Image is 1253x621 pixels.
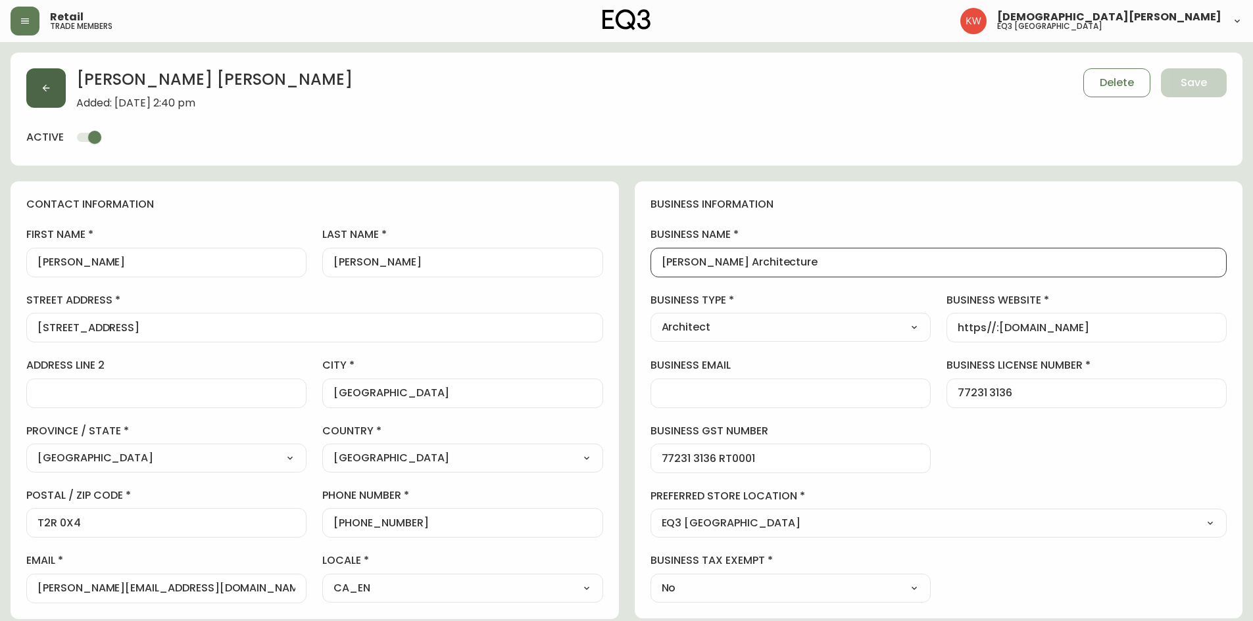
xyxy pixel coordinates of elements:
label: business gst number [651,424,931,438]
label: postal / zip code [26,488,307,503]
button: Delete [1083,68,1150,97]
label: phone number [322,488,602,503]
img: f33162b67396b0982c40ce2a87247151 [960,8,987,34]
label: preferred store location [651,489,1227,503]
label: city [322,358,602,373]
label: last name [322,227,602,242]
label: business email [651,358,931,373]
label: address line 2 [26,358,307,373]
label: street address [26,293,603,308]
h5: trade members [50,22,112,30]
label: business license number [946,358,1227,373]
label: business type [651,293,931,308]
label: country [322,424,602,438]
input: https://www.designshop.com [958,321,1216,334]
label: business tax exempt [651,553,931,568]
span: Added: [DATE] 2:40 pm [76,97,353,109]
img: logo [602,9,651,30]
label: province / state [26,424,307,438]
h4: contact information [26,197,603,212]
label: email [26,553,307,568]
label: first name [26,227,307,242]
span: Retail [50,12,84,22]
label: business website [946,293,1227,308]
span: [DEMOGRAPHIC_DATA][PERSON_NAME] [997,12,1221,22]
label: business name [651,227,1227,242]
label: locale [322,553,602,568]
h4: active [26,130,64,145]
h4: business information [651,197,1227,212]
span: Delete [1100,76,1134,90]
h2: [PERSON_NAME] [PERSON_NAME] [76,68,353,97]
h5: eq3 [GEOGRAPHIC_DATA] [997,22,1102,30]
